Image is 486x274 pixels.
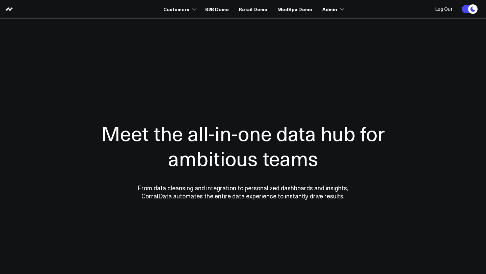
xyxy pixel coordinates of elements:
a: Retail Demo [239,3,267,15]
a: B2B Demo [205,3,229,15]
p: From data cleansing and integration to personalized dashboards and insights, CorralData automates... [123,184,363,200]
a: Admin [322,3,343,15]
a: MedSpa Demo [277,3,312,15]
a: Customers [163,3,195,15]
h1: Meet the all-in-one data hub for ambitious teams [78,120,408,170]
